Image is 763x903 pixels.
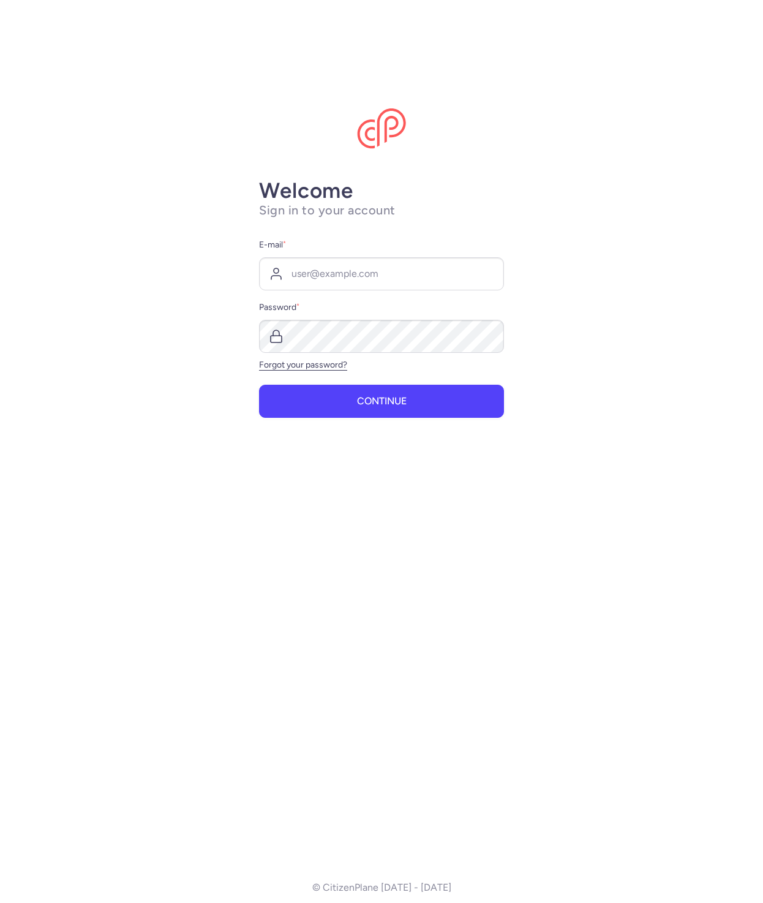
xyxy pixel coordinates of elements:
label: E-mail [259,238,504,252]
strong: Welcome [259,178,353,203]
span: Continue [357,396,407,407]
a: Forgot your password? [259,360,347,370]
input: user@example.com [259,257,504,290]
label: Password [259,300,504,315]
img: CitizenPlane logo [357,108,406,149]
button: Continue [259,385,504,418]
h1: Sign in to your account [259,203,504,218]
p: © CitizenPlane [DATE] - [DATE] [312,882,451,893]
